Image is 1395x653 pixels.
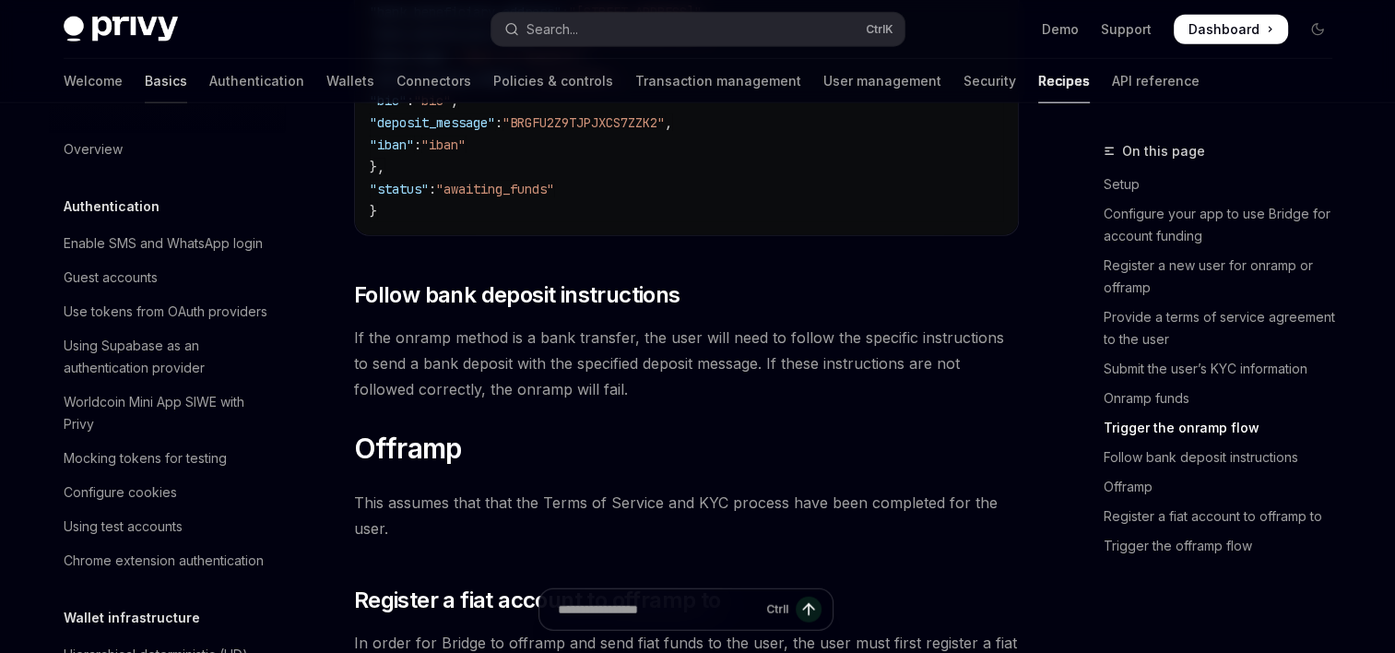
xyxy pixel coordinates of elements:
a: Using test accounts [49,510,285,543]
div: Chrome extension authentication [64,550,264,572]
div: Mocking tokens for testing [64,447,227,469]
a: Configure your app to use Bridge for account funding [1104,199,1347,251]
span: : [429,181,436,197]
a: Guest accounts [49,261,285,294]
a: User management [823,59,941,103]
a: Setup [1104,170,1347,199]
span: "BRGFU2Z9TJPJXCS7ZZK2" [502,114,665,131]
button: Send message [796,597,822,623]
a: Policies & controls [493,59,613,103]
h5: Wallet infrastructure [64,607,200,629]
a: Transaction management [635,59,801,103]
a: API reference [1112,59,1200,103]
div: Use tokens from OAuth providers [64,301,267,323]
img: dark logo [64,17,178,42]
span: "iban" [370,137,414,153]
a: Offramp [1104,472,1347,502]
button: Toggle dark mode [1303,15,1332,44]
div: Worldcoin Mini App SIWE with Privy [64,391,274,435]
a: Support [1101,20,1152,39]
span: "status" [370,181,429,197]
div: Enable SMS and WhatsApp login [64,232,263,255]
a: Register a new user for onramp or offramp [1104,251,1347,303]
a: Demo [1042,20,1079,39]
a: Recipes [1038,59,1090,103]
a: Provide a terms of service agreement to the user [1104,303,1347,354]
div: Configure cookies [64,481,177,504]
a: Using Supabase as an authentication provider [49,329,285,385]
span: "iban" [421,137,466,153]
span: : [414,137,421,153]
a: Overview [49,133,285,166]
span: , [665,114,672,131]
span: Offramp [354,432,462,465]
h5: Authentication [64,196,160,218]
span: } [370,203,377,220]
a: Enable SMS and WhatsApp login [49,227,285,260]
a: Chrome extension authentication [49,544,285,577]
input: Ask a question... [558,589,759,630]
a: Connectors [396,59,471,103]
span: If the onramp method is a bank transfer, the user will need to follow the specific instructions t... [354,325,1019,402]
div: Using test accounts [64,516,183,538]
span: "awaiting_funds" [436,181,554,197]
a: Follow bank deposit instructions [1104,443,1347,472]
button: Open search [491,13,904,46]
a: Mocking tokens for testing [49,442,285,475]
span: Dashboard [1188,20,1259,39]
div: Using Supabase as an authentication provider [64,335,274,379]
a: Trigger the offramp flow [1104,531,1347,561]
a: Register a fiat account to offramp to [1104,502,1347,531]
span: : [495,114,502,131]
a: Authentication [209,59,304,103]
a: Use tokens from OAuth providers [49,295,285,328]
a: Wallets [326,59,374,103]
a: Submit the user’s KYC information [1104,354,1347,384]
a: Welcome [64,59,123,103]
a: Trigger the onramp flow [1104,413,1347,443]
a: Worldcoin Mini App SIWE with Privy [49,386,285,441]
span: Follow bank deposit instructions [354,280,680,310]
a: Security [963,59,1016,103]
div: Search... [526,18,578,41]
a: Configure cookies [49,476,285,509]
span: This assumes that that the Terms of Service and KYC process have been completed for the user. [354,490,1019,541]
div: Overview [64,138,123,160]
a: Dashboard [1174,15,1288,44]
span: Ctrl K [866,22,893,37]
span: }, [370,159,384,175]
span: "deposit_message" [370,114,495,131]
div: Guest accounts [64,267,158,289]
a: Onramp funds [1104,384,1347,413]
span: On this page [1122,140,1205,162]
a: Basics [145,59,187,103]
